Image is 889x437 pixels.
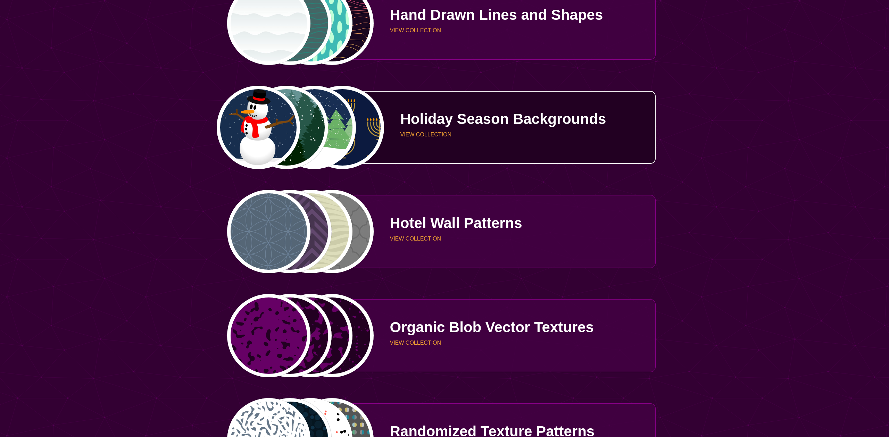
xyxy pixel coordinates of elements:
a: Purple vector splotchesPurple rough texturepurple brain matter texturePurple light vector splatte... [229,299,656,372]
p: VIEW COLLECTION [390,28,640,33]
p: Hotel Wall Patterns [390,216,640,230]
a: intersecting outlined circles formation patternpurple alternating and interlocking chevron patter... [229,195,656,268]
p: Hand Drawn Lines and Shapes [390,8,640,22]
p: VIEW COLLECTION [390,340,640,346]
p: Organic Blob Vector Textures [390,320,640,335]
p: Holiday Season Backgrounds [400,112,650,126]
p: VIEW COLLECTION [400,132,650,137]
p: VIEW COLLECTION [390,236,640,242]
a: vector art snowman with black hat, branch arms, and carrot nosevector forest trees fading into sn... [229,91,656,164]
